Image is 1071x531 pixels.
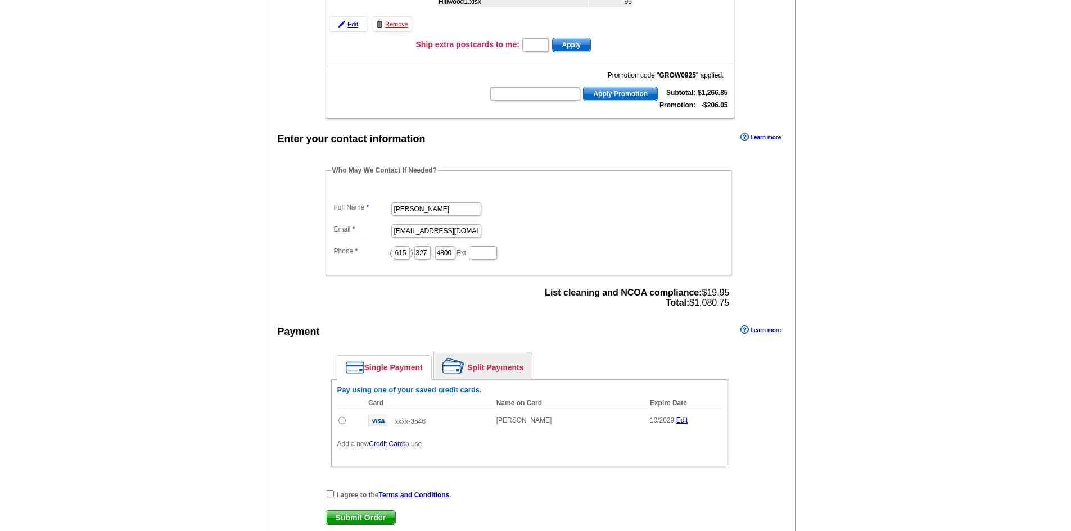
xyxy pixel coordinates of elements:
[363,397,491,409] th: Card
[329,16,368,32] a: Edit
[326,511,395,524] span: Submit Order
[584,87,657,101] span: Apply Promotion
[489,70,724,80] div: Promotion code " " applied.
[337,356,431,379] a: Single Payment
[278,131,426,147] div: Enter your contact information
[659,71,696,79] b: GROW0925
[666,89,695,97] strong: Subtotal:
[376,21,383,28] img: trashcan-icon.gif
[331,165,438,175] legend: Who May We Contact If Needed?
[666,298,689,307] strong: Total:
[334,202,390,212] label: Full Name
[416,39,519,49] h3: Ship extra postcards to me:
[337,385,721,394] h6: Pay using one of your saved credit cards.
[373,16,412,32] a: Remove
[846,270,1071,531] iframe: LiveChat chat widget
[545,288,729,308] span: $19.95 $1,080.75
[442,358,464,374] img: split-payment.png
[552,38,591,52] button: Apply
[491,397,644,409] th: Name on Card
[701,101,727,109] strong: -$206.05
[659,101,695,109] strong: Promotion:
[545,288,702,297] strong: List cleaning and NCOA compliance:
[698,89,727,97] strong: $1,266.85
[338,21,345,28] img: pencil-icon.gif
[334,246,390,256] label: Phone
[369,440,403,448] a: Credit Card
[278,324,320,339] div: Payment
[676,416,688,424] a: Edit
[553,38,590,52] span: Apply
[740,325,781,334] a: Learn more
[346,361,364,374] img: single-payment.png
[331,243,726,261] dd: ( ) - Ext.
[334,224,390,234] label: Email
[740,133,781,142] a: Learn more
[496,416,552,424] span: [PERSON_NAME]
[337,491,451,499] strong: I agree to the .
[434,352,532,379] a: Split Payments
[644,397,721,409] th: Expire Date
[368,415,387,426] img: visa.gif
[583,87,658,101] button: Apply Promotion
[650,416,674,424] span: 10/2029
[395,417,426,425] span: xxxx-3546
[337,439,721,449] p: Add a new to use
[379,491,450,499] a: Terms and Conditions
